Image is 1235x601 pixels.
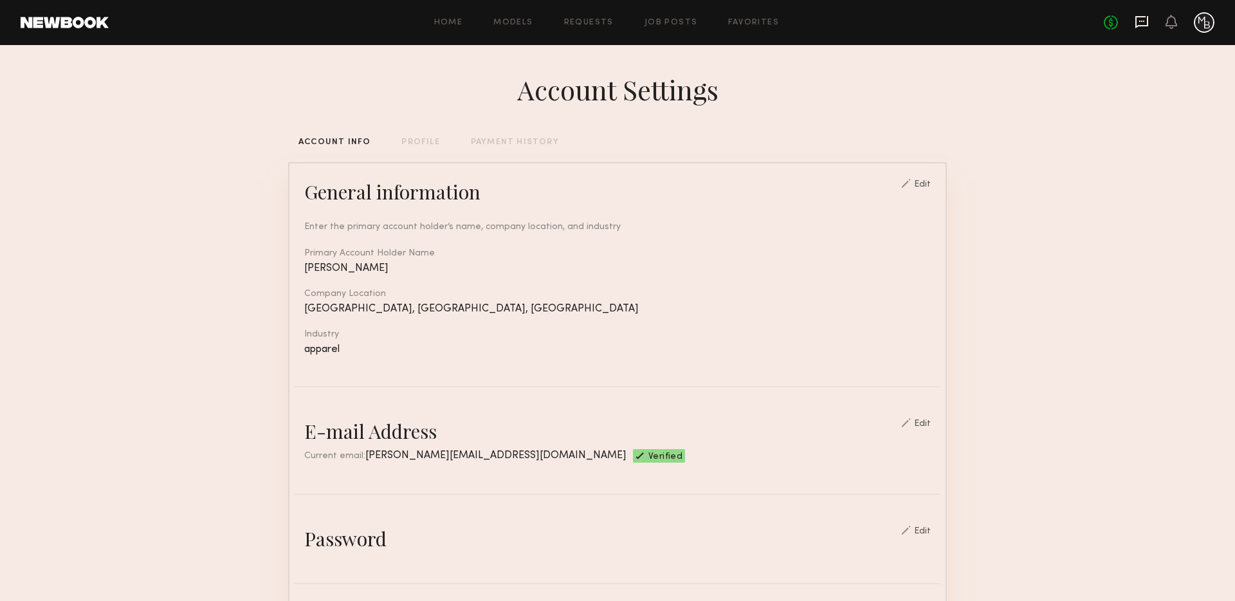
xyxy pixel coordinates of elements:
div: Current email: [304,449,627,463]
div: Account Settings [517,71,718,107]
a: Home [434,19,463,27]
div: PAYMENT HISTORY [471,138,559,147]
div: [GEOGRAPHIC_DATA], [GEOGRAPHIC_DATA], [GEOGRAPHIC_DATA] [304,304,931,315]
div: Edit [914,180,931,189]
div: Edit [914,420,931,429]
div: General information [304,179,480,205]
div: Edit [914,527,931,536]
div: ACCOUNT INFO [298,138,370,147]
div: [PERSON_NAME] [304,263,931,274]
a: Requests [564,19,614,27]
div: apparel [304,344,931,355]
a: Favorites [728,19,779,27]
div: Primary Account Holder Name [304,249,931,258]
div: PROFILE [401,138,439,147]
div: Enter the primary account holder’s name, company location, and industry [304,220,931,234]
a: Models [493,19,533,27]
span: Verified [648,452,682,463]
div: Company Location [304,290,931,299]
span: [PERSON_NAME][EMAIL_ADDRESS][DOMAIN_NAME] [365,450,627,461]
div: Password [304,526,387,551]
a: Job Posts [645,19,698,27]
div: Industry [304,330,931,339]
div: E-mail Address [304,418,437,444]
